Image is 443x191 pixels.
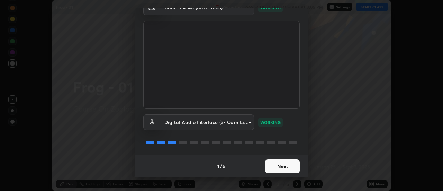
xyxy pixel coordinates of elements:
h4: 5 [223,163,226,170]
p: WORKING [260,119,281,125]
h4: 1 [217,163,219,170]
button: Next [265,159,300,173]
h4: / [220,163,222,170]
div: Cam Link 4K (0fd9:0066) [160,114,254,130]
